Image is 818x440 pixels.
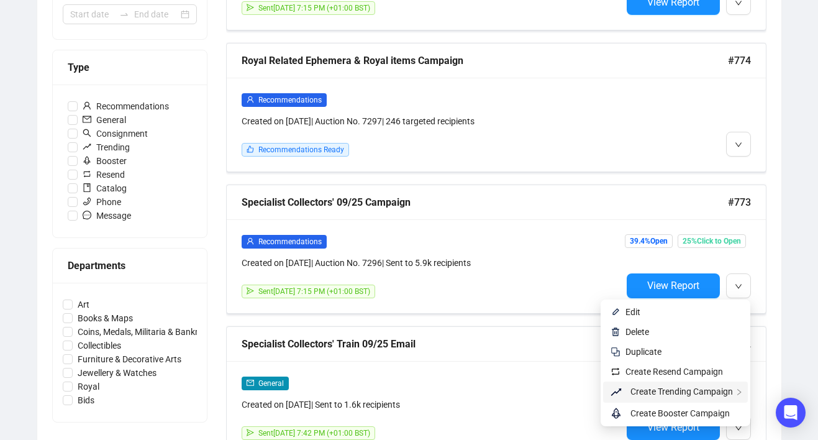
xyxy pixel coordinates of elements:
[78,99,174,113] span: Recommendations
[625,367,723,377] span: Create Resend Campaign
[625,307,640,317] span: Edit
[258,96,322,104] span: Recommendations
[728,195,751,210] span: #773
[78,168,130,181] span: Resend
[83,142,91,151] span: rise
[70,7,114,21] input: Start date
[119,9,129,19] span: swap-right
[83,101,91,110] span: user
[78,127,153,140] span: Consignment
[647,280,699,291] span: View Report
[73,339,126,352] span: Collectibles
[242,53,728,68] div: Royal Related Ephemera & Royal items Campaign
[627,415,720,440] button: View Report
[611,327,620,337] img: svg+xml;base64,PHN2ZyB4bWxucz0iaHR0cDovL3d3dy53My5vcmcvMjAwMC9zdmciIHhtbG5zOnhsaW5rPSJodHRwOi8vd3...
[258,237,322,246] span: Recommendations
[242,114,622,128] div: Created on [DATE] | Auction No. 7297 | 246 targeted recipients
[83,129,91,137] span: search
[735,388,743,396] span: right
[78,181,132,195] span: Catalog
[735,424,742,432] span: down
[68,258,192,273] div: Departments
[258,429,370,438] span: Sent [DATE] 7:42 PM (+01:00 BST)
[611,385,625,400] span: rise
[728,53,751,68] span: #774
[83,115,91,124] span: mail
[625,327,649,337] span: Delete
[134,7,178,21] input: End date
[247,96,254,103] span: user
[258,287,370,296] span: Sent [DATE] 7:15 PM (+01:00 BST)
[625,234,673,248] span: 39.4% Open
[247,287,254,295] span: send
[78,113,131,127] span: General
[242,256,622,270] div: Created on [DATE] | Auction No. 7296 | Sent to 5.9k recipients
[776,398,806,428] div: Open Intercom Messenger
[247,145,254,153] span: like
[258,4,370,12] span: Sent [DATE] 7:15 PM (+01:00 BST)
[625,347,661,357] span: Duplicate
[630,408,730,418] span: Create Booster Campaign
[627,273,720,298] button: View Report
[78,154,132,168] span: Booster
[73,352,186,366] span: Furniture & Decorative Arts
[78,195,126,209] span: Phone
[226,185,766,314] a: Specialist Collectors' 09/25 Campaign#773userRecommendationsCreated on [DATE]| Auction No. 7296| ...
[83,170,91,178] span: retweet
[73,325,222,339] span: Coins, Medals, Militaria & Banknotes
[735,283,742,290] span: down
[68,60,192,75] div: Type
[73,393,99,407] span: Bids
[247,4,254,11] span: send
[73,298,94,311] span: Art
[83,197,91,206] span: phone
[678,234,746,248] span: 25% Click to Open
[242,398,622,411] div: Created on [DATE] | Sent to 1.6k recipients
[630,387,733,396] span: Create Trending Campaign
[242,195,728,210] div: Specialist Collectors' 09/25 Campaign
[611,307,620,317] img: svg+xml;base64,PHN2ZyB4bWxucz0iaHR0cDovL3d3dy53My5vcmcvMjAwMC9zdmciIHhtbG5zOnhsaW5rPSJodHRwOi8vd3...
[78,140,135,154] span: Trending
[247,429,254,436] span: send
[83,156,91,165] span: rocket
[258,379,284,388] span: General
[735,141,742,149] span: down
[611,347,620,357] img: svg+xml;base64,PHN2ZyB4bWxucz0iaHR0cDovL3d3dy53My5vcmcvMjAwMC9zdmciIHdpZHRoPSIyNCIgaGVpZ2h0PSIyNC...
[226,43,766,172] a: Royal Related Ephemera & Royal items Campaign#774userRecommendationsCreated on [DATE]| Auction No...
[83,211,91,219] span: message
[73,380,104,393] span: Royal
[119,9,129,19] span: to
[647,421,699,433] span: View Report
[258,145,344,154] span: Recommendations Ready
[247,379,254,387] span: mail
[611,406,625,421] span: rocket
[242,336,728,352] div: Specialist Collectors' Train 09/25 Email
[73,311,138,325] span: Books & Maps
[73,366,161,380] span: Jewellery & Watches
[247,237,254,245] span: user
[78,209,136,222] span: Message
[611,367,620,377] img: retweet.svg
[83,183,91,192] span: book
